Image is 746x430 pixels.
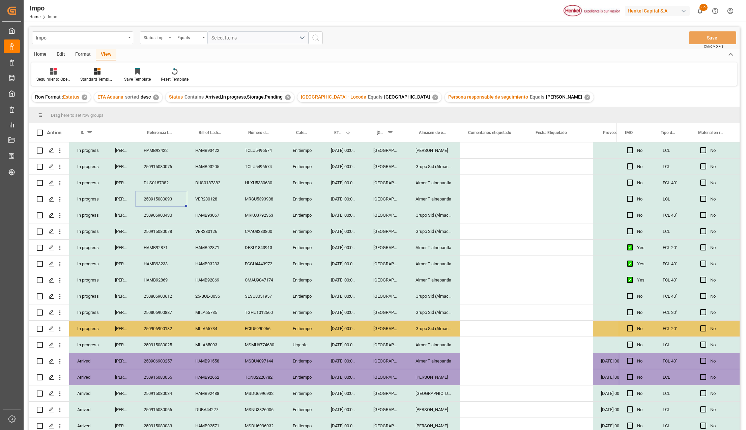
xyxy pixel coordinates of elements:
div: Edit [52,49,70,60]
div: VER280126 [187,223,237,239]
div: DUBA44227 [187,402,237,418]
div: En tiempo [285,272,323,288]
div: [DATE] 00:00:00 [323,288,365,304]
div: Seguimiento Operativo [36,76,70,82]
div: Grupo Sid (Almacenaje y Distribucion AVIOR) [407,159,460,174]
div: HAMB93067 [187,207,237,223]
div: Press SPACE to select this row. [619,240,740,256]
div: No [710,159,731,174]
div: [GEOGRAPHIC_DATA] [365,353,407,369]
div: [PERSON_NAME] [107,369,136,385]
span: Status [81,130,84,135]
button: Help Center [708,3,723,19]
div: [DATE] 00:00:00 [593,353,634,369]
div: En tiempo [285,175,323,191]
div: FCL 20" [655,321,692,337]
div: [DATE] 00:00:00 [593,402,634,418]
div: En tiempo [285,223,323,239]
span: ETA Aduana [97,94,123,100]
div: [DATE] 00:00:00 [593,369,634,385]
div: En tiempo [285,402,323,418]
span: desc [141,94,151,100]
div: 250915080093 [136,191,187,207]
div: Press SPACE to select this row. [619,223,740,240]
div: Almer Tlalnepantla [407,256,460,272]
div: CAAU8383800 [237,223,285,239]
div: Grupo Sid (Almacenaje y Distribucion AVIOR) [407,321,460,337]
div: No [710,240,731,256]
div: DFSU1843913 [237,240,285,256]
div: Press SPACE to select this row. [29,142,460,159]
div: Almer Tlalnepantla [407,240,460,256]
div: 250806900887 [136,304,187,320]
div: LCL [655,337,692,353]
div: TCLU5496674 [237,159,285,174]
span: Bill of Lading Number [199,130,223,135]
div: [PERSON_NAME] [107,337,136,353]
div: [DATE] 00:00:00 [323,191,365,207]
div: No [710,175,731,191]
div: FCL 20" [655,304,692,320]
div: FCL 20" [655,240,692,256]
span: [GEOGRAPHIC_DATA] - Locode [377,130,384,135]
div: Press SPACE to select this row. [619,321,740,337]
div: TGHU1012560 [237,304,285,320]
div: [PERSON_NAME] [107,402,136,418]
span: Arrived,In progress,Storage,Pending [205,94,283,100]
div: MILA65734 [187,321,237,337]
div: MILA65093 [187,337,237,353]
div: No [710,143,731,158]
div: [DATE] 00:00:00 [323,385,365,401]
div: TCLU5496674 [237,142,285,158]
span: Tipo de Carga (LCL/FCL) [661,130,676,135]
div: DUS0187382 [136,175,187,191]
div: MSBU4097144 [237,353,285,369]
div: HAMB91558 [187,353,237,369]
div: [GEOGRAPHIC_DATA] [365,256,407,272]
div: [GEOGRAPHIC_DATA] [365,207,407,223]
button: Save [689,31,736,44]
div: In progress [69,321,107,337]
div: Almer Tlalnepantla [407,175,460,191]
div: [DATE] 00:00:00 [323,159,365,174]
div: [PERSON_NAME] [107,175,136,191]
div: Grupo Sid (Almacenaje y Distribucion AVIOR) [407,223,460,239]
div: 25-BUE-0036 [187,288,237,304]
div: [DATE] 00:00:00 [323,256,365,272]
div: [GEOGRAPHIC_DATA] [365,369,407,385]
div: Press SPACE to select this row. [619,272,740,288]
div: En tiempo [285,353,323,369]
div: CMAU9047174 [237,272,285,288]
div: Yes [637,256,647,272]
div: In progress [69,337,107,353]
div: No [637,191,647,207]
div: [DATE] 00:00:00 [323,223,365,239]
div: [PERSON_NAME] [107,321,136,337]
div: Press SPACE to select this row. [29,385,460,402]
div: In progress [69,272,107,288]
div: FCL 40" [655,207,692,223]
div: Action [47,130,61,136]
div: [DATE] 00:00:00 [323,175,365,191]
div: Grupo Sid (Almacenaje y Distribucion AVIOR) [407,288,460,304]
div: Arrived [69,402,107,418]
div: ✕ [432,95,438,100]
div: 250906900132 [136,321,187,337]
div: Press SPACE to select this row. [29,369,460,385]
div: Impo [29,3,57,13]
div: No [637,159,647,174]
span: Fecha Etiquetado [536,130,567,135]
div: Press SPACE to select this row. [29,288,460,304]
div: HAMB92488 [187,385,237,401]
span: Estatus [63,94,79,100]
div: No [637,143,647,158]
div: Press SPACE to select this row. [619,402,740,418]
div: No [710,191,731,207]
div: [DATE] 00:00:00 [323,402,365,418]
div: Henkel Capital S.A [625,6,690,16]
div: 250806900612 [136,288,187,304]
div: Format [70,49,96,60]
div: En tiempo [285,369,323,385]
div: HAMB93233 [187,256,237,272]
span: Persona responsable de seguimiento [448,94,528,100]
